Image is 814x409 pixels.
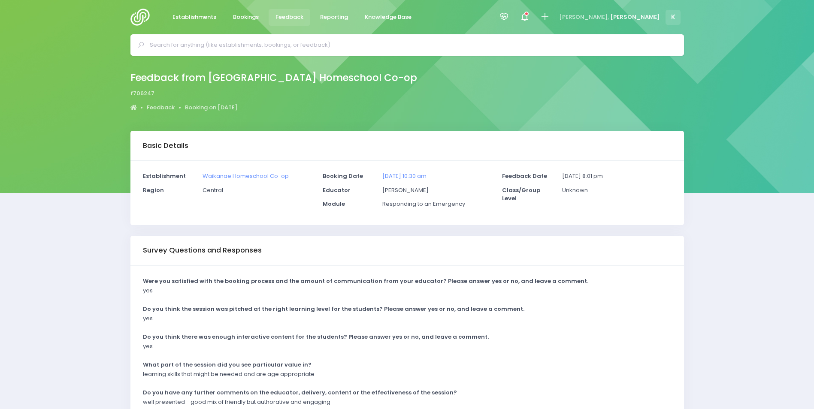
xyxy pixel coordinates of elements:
[358,9,419,26] a: Knowledge Base
[143,388,457,397] strong: Do you have any further comments on the educator, delivery, content or the effectiveness of the s...
[562,186,671,195] p: Unknown
[365,13,412,21] span: Knowledge Base
[275,13,303,21] span: Feedback
[502,172,547,180] strong: Feedback Date
[150,39,672,51] input: Search for anything (like establishments, bookings, or feedback)
[143,172,186,180] strong: Establishment
[166,9,224,26] a: Establishments
[143,314,153,323] p: yes
[382,200,491,208] p: Responding to an Emergency
[143,246,262,255] h3: Survey Questions and Responses
[226,9,266,26] a: Bookings
[143,342,153,351] p: yes
[382,172,427,180] a: [DATE] 10:30 am
[233,13,259,21] span: Bookings
[130,9,155,26] img: Logo
[143,370,315,379] p: learning skills that might be needed and are age appropriate
[382,186,491,195] p: [PERSON_NAME]
[562,172,671,180] p: [DATE] 8:01 pm
[185,103,237,112] a: Booking on [DATE]
[203,172,289,180] a: Waikanae Homeschool Co-op
[143,286,153,295] p: yes
[143,398,330,406] p: well presented - good mix of friendly but authorative and engaging
[313,9,355,26] a: Reporting
[143,305,524,313] strong: Do you think the session was pitched at the right learning level for the students? Please answer ...
[143,141,188,150] h3: Basic Details
[147,103,175,112] a: Feedback
[130,72,417,84] h2: Feedback from [GEOGRAPHIC_DATA] Homeschool Co-op
[143,277,588,285] strong: Were you satisfied with the booking process and the amount of communication from your educator? P...
[666,10,681,25] span: K
[323,200,345,208] strong: Module
[143,361,312,369] strong: What part of the session did you see particular value in?
[197,186,317,200] div: Central
[610,13,660,21] span: [PERSON_NAME]
[172,13,216,21] span: Establishments
[323,186,351,194] strong: Educator
[502,186,540,203] strong: Class/Group Level
[269,9,311,26] a: Feedback
[130,89,154,98] span: f706247
[143,333,489,341] strong: Do you think there was enough interactive content for the students? Please answer yes or no, and ...
[323,172,363,180] strong: Booking Date
[143,186,164,194] strong: Region
[559,13,609,21] span: [PERSON_NAME],
[320,13,348,21] span: Reporting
